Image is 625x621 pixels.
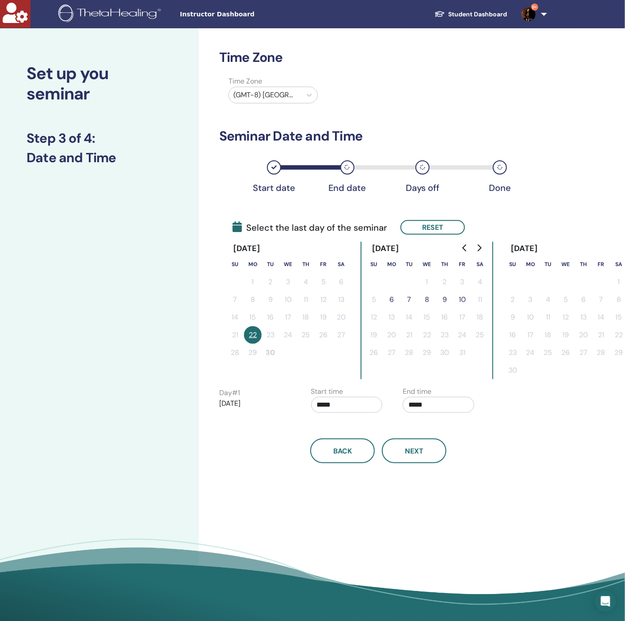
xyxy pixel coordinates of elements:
[382,438,446,463] button: Next
[262,273,279,291] button: 2
[575,344,592,362] button: 27
[27,130,172,146] h3: Step 3 of 4 :
[27,64,172,104] h2: Set up you seminar
[539,344,557,362] button: 25
[504,326,522,344] button: 16
[458,239,472,257] button: Go to previous month
[315,291,332,309] button: 12
[279,326,297,344] button: 24
[522,326,539,344] button: 17
[592,344,610,362] button: 28
[297,273,315,291] button: 4
[522,344,539,362] button: 24
[436,291,454,309] button: 9
[471,326,489,344] button: 25
[454,255,471,273] th: Friday
[219,128,538,144] h3: Seminar Date and Time
[262,344,279,362] button: 30
[471,291,489,309] button: 11
[279,273,297,291] button: 3
[279,291,297,309] button: 10
[592,309,610,326] button: 14
[436,326,454,344] button: 23
[244,326,262,344] button: 22
[539,255,557,273] th: Tuesday
[400,326,418,344] button: 21
[332,326,350,344] button: 27
[592,326,610,344] button: 21
[332,291,350,309] button: 13
[418,344,436,362] button: 29
[226,309,244,326] button: 14
[522,309,539,326] button: 10
[365,255,383,273] th: Sunday
[315,326,332,344] button: 26
[310,438,375,463] button: Back
[58,4,164,24] img: logo.png
[418,291,436,309] button: 8
[297,291,315,309] button: 11
[279,309,297,326] button: 17
[383,291,400,309] button: 6
[472,239,486,257] button: Go to next month
[332,255,350,273] th: Saturday
[557,344,575,362] button: 26
[226,242,267,255] div: [DATE]
[244,273,262,291] button: 1
[332,309,350,326] button: 20
[436,273,454,291] button: 2
[418,309,436,326] button: 15
[454,291,471,309] button: 10
[315,309,332,326] button: 19
[575,255,592,273] th: Thursday
[595,591,616,612] div: Open Intercom Messenger
[226,326,244,344] button: 21
[400,309,418,326] button: 14
[522,255,539,273] th: Monday
[219,398,291,409] p: [DATE]
[332,273,350,291] button: 6
[454,273,471,291] button: 3
[226,291,244,309] button: 7
[297,309,315,326] button: 18
[531,4,538,11] span: 9+
[522,291,539,309] button: 3
[325,183,370,193] div: End date
[180,10,312,19] span: Instructor Dashboard
[434,10,445,18] img: graduation-cap-white.svg
[418,326,436,344] button: 22
[471,273,489,291] button: 4
[504,291,522,309] button: 2
[504,255,522,273] th: Sunday
[244,344,262,362] button: 29
[244,255,262,273] th: Monday
[226,344,244,362] button: 28
[400,183,445,193] div: Days off
[436,344,454,362] button: 30
[383,309,400,326] button: 13
[383,255,400,273] th: Monday
[471,255,489,273] th: Saturday
[315,273,332,291] button: 5
[592,291,610,309] button: 7
[383,326,400,344] button: 20
[418,273,436,291] button: 1
[333,446,352,456] span: Back
[400,255,418,273] th: Tuesday
[219,388,240,398] label: Day # 1
[539,309,557,326] button: 11
[232,221,387,234] span: Select the last day of the seminar
[504,309,522,326] button: 9
[262,291,279,309] button: 9
[539,326,557,344] button: 18
[478,183,522,193] div: Done
[365,291,383,309] button: 5
[403,386,431,397] label: End time
[297,255,315,273] th: Thursday
[575,326,592,344] button: 20
[244,309,262,326] button: 15
[539,291,557,309] button: 4
[575,309,592,326] button: 13
[436,309,454,326] button: 16
[504,362,522,379] button: 30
